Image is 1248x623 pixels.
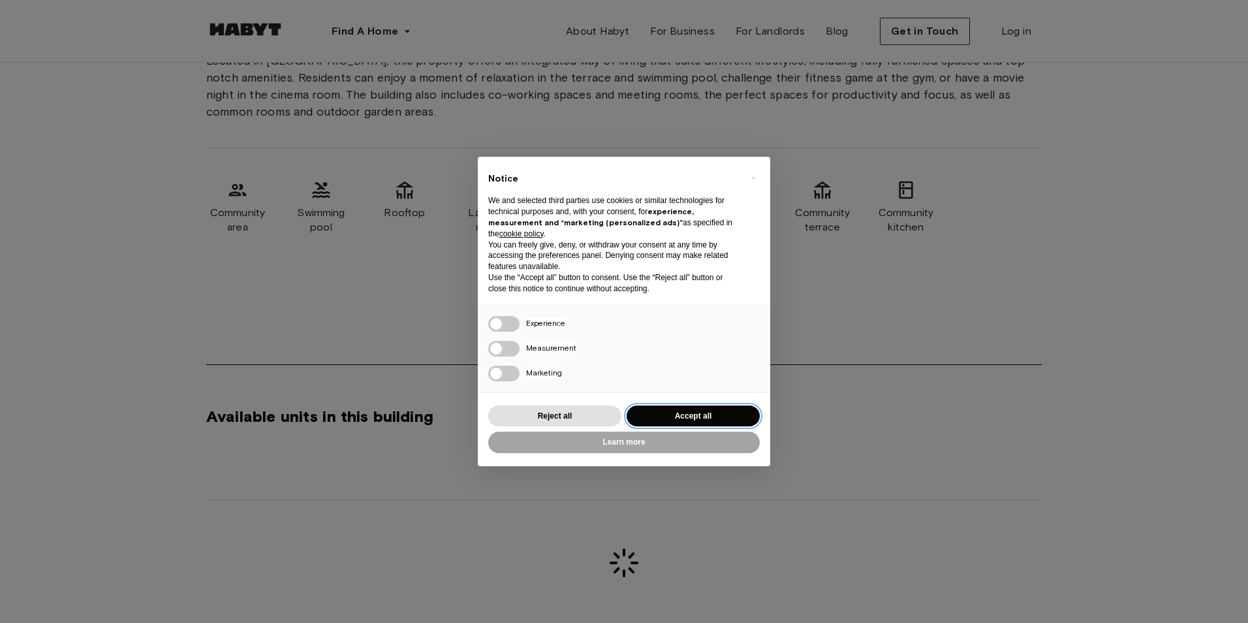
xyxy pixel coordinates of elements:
[488,406,621,427] button: Reject all
[488,195,739,239] p: We and selected third parties use cookies or similar technologies for technical purposes and, wit...
[526,343,576,353] span: Measurement
[488,272,739,295] p: Use the “Accept all” button to consent. Use the “Reject all” button or close this notice to conti...
[526,318,565,328] span: Experience
[499,229,544,238] a: cookie policy
[526,368,562,377] span: Marketing
[751,170,756,185] span: ×
[488,432,760,453] button: Learn more
[488,240,739,272] p: You can freely give, deny, or withdraw your consent at any time by accessing the preferences pane...
[627,406,760,427] button: Accept all
[488,172,739,185] h2: Notice
[743,167,764,188] button: Close this notice
[488,206,694,227] strong: experience, measurement and “marketing (personalized ads)”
